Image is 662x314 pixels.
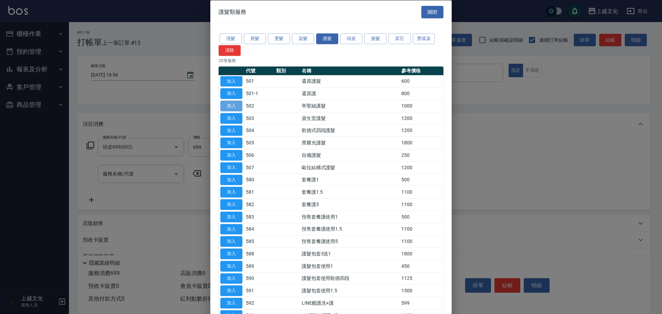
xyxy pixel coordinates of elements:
button: 加入 [220,224,242,234]
td: 584 [244,223,274,235]
span: 護髮類服務 [219,8,246,15]
td: 預售套餐護使用1 [300,211,400,223]
button: 加入 [220,249,242,259]
button: 加入 [220,261,242,271]
button: 接髮 [364,33,387,44]
td: LINE酷護洗+護 [300,297,400,309]
button: 加入 [220,298,242,308]
th: 參考價格 [400,66,443,75]
button: 加入 [220,113,242,123]
td: 588 [244,247,274,260]
td: 1800 [400,247,443,260]
td: 護髮包套使用1 [300,260,400,272]
button: 關閉 [421,6,443,18]
td: 507 [244,161,274,174]
button: 燙或染 [413,33,435,44]
td: 505 [244,136,274,149]
button: 加入 [220,199,242,210]
td: 582 [244,198,274,211]
td: 1100 [400,235,443,247]
td: 歐拉結構式護髮 [300,161,400,174]
td: 還原護髮 [300,75,400,88]
button: 加入 [220,150,242,161]
td: 1100 [400,223,443,235]
td: 581 [244,186,274,198]
button: 加入 [220,76,242,87]
td: 585 [244,235,274,247]
th: 名稱 [300,66,400,75]
td: 1000 [400,100,443,112]
td: 1125 [400,272,443,285]
button: 加入 [220,88,242,99]
button: 加入 [220,211,242,222]
td: 600 [400,75,443,88]
td: 套餐護1 [300,174,400,186]
td: 250 [400,149,443,161]
td: 500 [400,174,443,186]
td: 黑耀光護髮 [300,136,400,149]
button: 洗髮 [220,33,242,44]
td: 599 [400,297,443,309]
button: 護髮 [316,33,338,44]
td: 歌德式四段護髮 [300,124,400,137]
button: 加入 [220,125,242,136]
td: 503 [244,112,274,124]
td: 501-1 [244,87,274,100]
button: 加入 [220,174,242,185]
td: 護髮包套3送1 [300,247,400,260]
td: 580 [244,174,274,186]
td: 1100 [400,198,443,211]
button: 加入 [220,138,242,148]
td: 500 [400,211,443,223]
button: 加入 [220,273,242,284]
td: 1800 [400,136,443,149]
button: 加入 [220,162,242,173]
td: 還原護 [300,87,400,100]
button: 染髮 [292,33,314,44]
button: 剪髮 [244,33,266,44]
td: 591 [244,284,274,297]
th: 代號 [244,66,274,75]
td: 506 [244,149,274,161]
td: 504 [244,124,274,137]
button: 加入 [220,285,242,296]
td: 502 [244,100,274,112]
button: 其它 [389,33,411,44]
td: 583 [244,211,274,223]
td: 590 [244,272,274,285]
button: 加入 [220,101,242,111]
td: 800 [400,87,443,100]
td: 1500 [400,284,443,297]
button: 清除 [219,45,241,55]
td: 套餐護5 [300,198,400,211]
th: 類別 [274,66,300,75]
td: 1200 [400,161,443,174]
td: 預售套餐護使用5 [300,235,400,247]
p: 20 筆服務 [219,57,443,63]
button: 加入 [220,187,242,197]
td: 預售套餐護使用1.5 [300,223,400,235]
td: 592 [244,297,274,309]
td: 套餐護1.5 [300,186,400,198]
td: 1100 [400,186,443,198]
td: 501 [244,75,274,88]
td: 589 [244,260,274,272]
td: 護髮包套使用歌德四段 [300,272,400,285]
td: 護髮包套使用1.5 [300,284,400,297]
td: 1200 [400,124,443,137]
button: 加入 [220,236,242,247]
td: 帝聖絲護髮 [300,100,400,112]
button: 燙髮 [268,33,290,44]
td: 450 [400,260,443,272]
td: 自備護髮 [300,149,400,161]
button: 頭皮 [340,33,362,44]
td: 資生堂護髮 [300,112,400,124]
td: 1200 [400,112,443,124]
